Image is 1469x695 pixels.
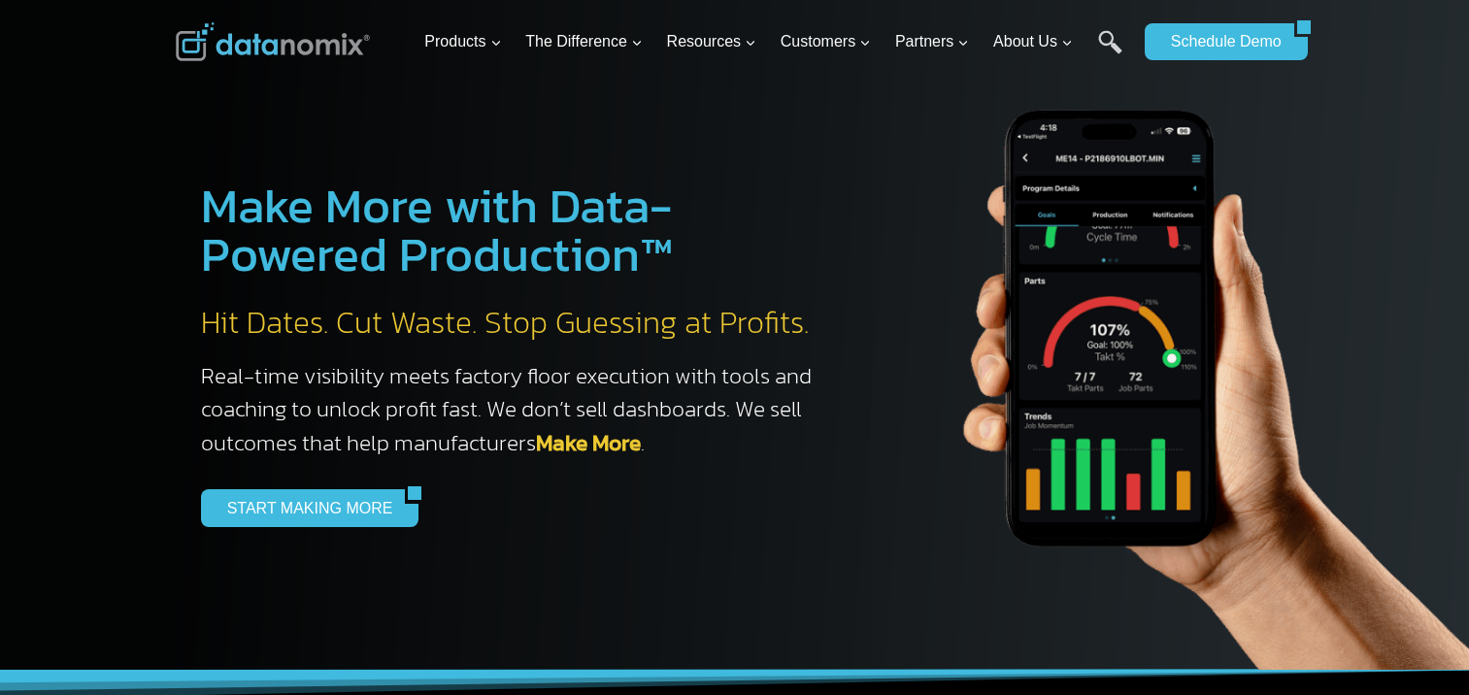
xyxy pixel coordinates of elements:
[417,11,1135,74] nav: Primary Navigation
[201,303,832,344] h2: Hit Dates. Cut Waste. Stop Guessing at Profits.
[536,426,641,459] a: Make More
[667,29,756,54] span: Resources
[176,22,370,61] img: Datanomix
[525,29,643,54] span: The Difference
[895,29,969,54] span: Partners
[993,29,1073,54] span: About Us
[1098,30,1122,74] a: Search
[424,29,501,54] span: Products
[781,29,871,54] span: Customers
[1145,23,1294,60] a: Schedule Demo
[201,489,406,526] a: START MAKING MORE
[201,359,832,460] h3: Real-time visibility meets factory floor execution with tools and coaching to unlock profit fast....
[201,182,832,279] h1: Make More with Data-Powered Production™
